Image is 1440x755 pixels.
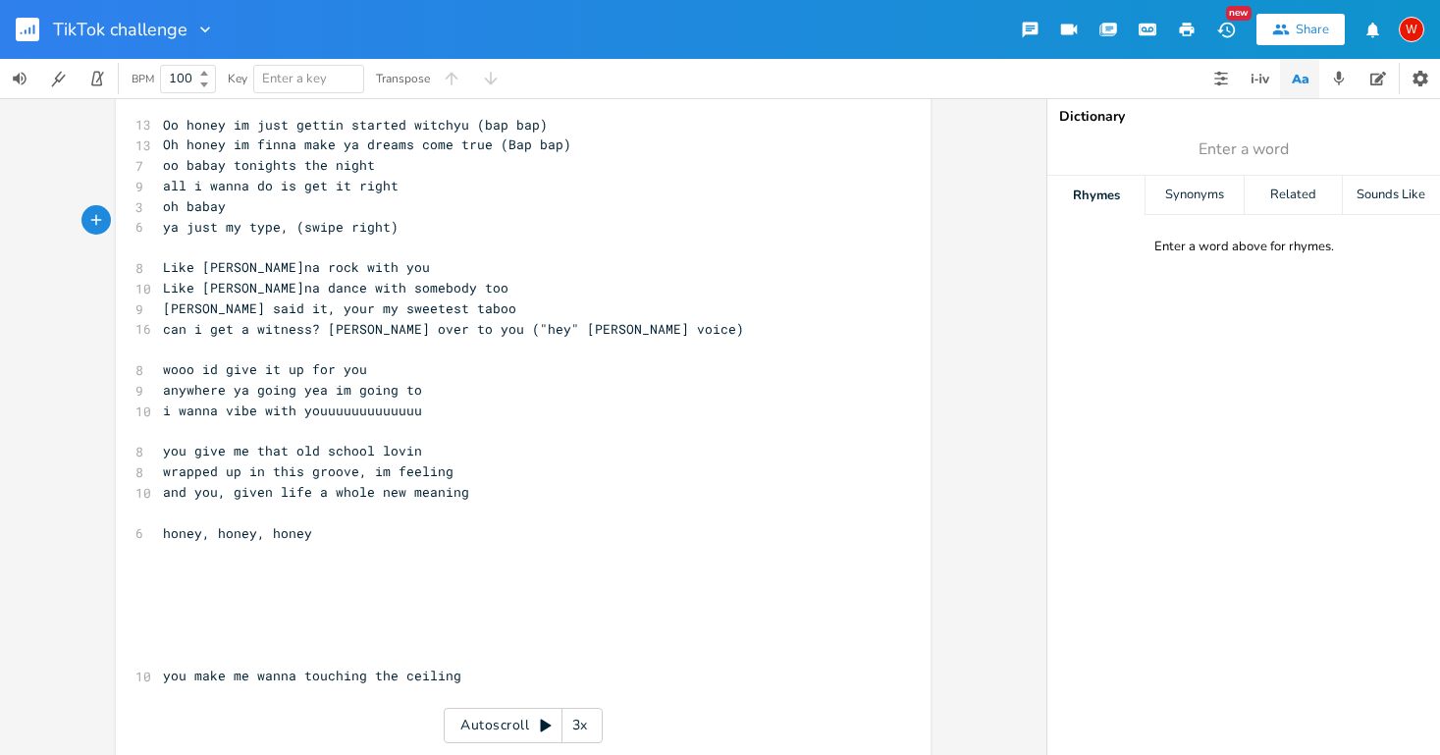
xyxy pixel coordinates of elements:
span: honey, honey, honey [163,524,312,542]
div: Rhymes [1047,176,1145,215]
div: Transpose [376,73,430,84]
span: Like [PERSON_NAME]na dance with somebody too [163,279,508,297]
button: Share [1256,14,1345,45]
span: all i wanna do is get it right [163,177,399,194]
span: Like [PERSON_NAME]na rock with you [163,258,430,276]
div: Share [1296,21,1329,38]
div: Autoscroll [444,708,603,743]
span: Enter a key [262,70,327,87]
span: Oh honey im finna make ya dreams come true (Bap bap) [163,135,571,153]
div: Enter a word above for rhymes. [1154,239,1334,255]
span: i wanna vibe with youuuuuuuuuuuuu [163,402,422,419]
span: and you, given life a whole new meaning [163,483,469,501]
div: Related [1245,176,1342,215]
span: wooo id give it up for you [163,360,367,378]
div: Key [228,73,247,84]
span: anywhere ya going yea im going to [163,381,422,399]
button: W [1399,7,1424,52]
div: Wallette Watson [1399,17,1424,42]
div: 3x [562,708,598,743]
div: BPM [132,74,154,84]
span: wrapped up in this groove, im feeling [163,462,453,480]
span: oo babay tonights the night [163,156,375,174]
span: [PERSON_NAME] said it, your my sweetest taboo [163,299,516,317]
span: TikTok challenge [53,21,187,38]
span: oh babay [163,197,226,215]
button: New [1206,12,1246,47]
div: Sounds Like [1343,176,1440,215]
span: Oo honey im just gettin started witchyu (bap bap) [163,116,548,134]
div: New [1226,6,1252,21]
div: Dictionary [1059,110,1428,124]
span: you give me that old school lovin [163,442,422,459]
div: Synonyms [1146,176,1243,215]
span: Enter a word [1199,138,1289,161]
span: ya just my type, (swipe right) [163,218,399,236]
span: can i get a witness? [PERSON_NAME] over to you ("hey" [PERSON_NAME] voice) [163,320,744,338]
span: you make me wanna touching the ceiling [163,667,461,684]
